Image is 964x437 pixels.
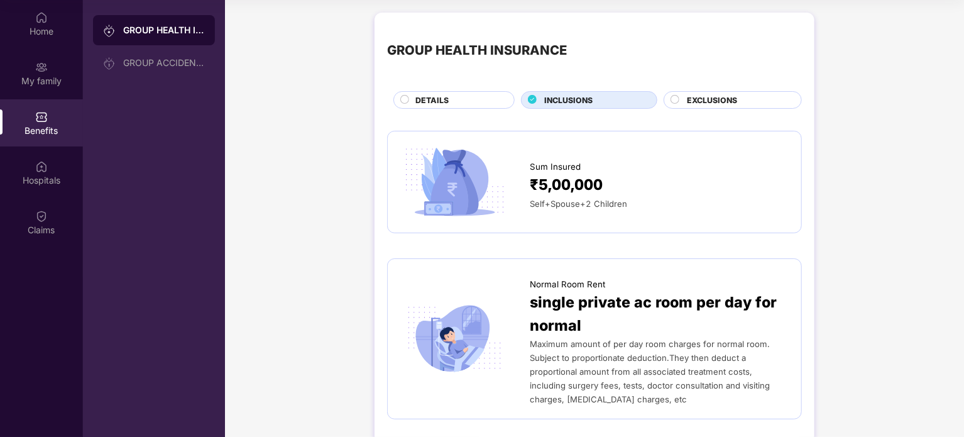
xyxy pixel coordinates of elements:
[687,94,737,106] span: EXCLUSIONS
[35,111,48,123] img: svg+xml;base64,PHN2ZyBpZD0iQmVuZWZpdHMiIHhtbG5zPSJodHRwOi8vd3d3LnczLm9yZy8yMDAwL3N2ZyIgd2lkdGg9Ij...
[123,58,205,68] div: GROUP ACCIDENTAL INSURANCE
[530,199,627,209] span: Self+Spouse+2 Children
[35,11,48,24] img: svg+xml;base64,PHN2ZyBpZD0iSG9tZSIgeG1sbnM9Imh0dHA6Ly93d3cudzMub3JnLzIwMDAvc3ZnIiB3aWR0aD0iMjAiIG...
[103,57,116,70] img: svg+xml;base64,PHN2ZyB3aWR0aD0iMjAiIGhlaWdodD0iMjAiIHZpZXdCb3g9IjAgMCAyMCAyMCIgZmlsbD0ibm9uZSIgeG...
[400,301,509,377] img: icon
[530,291,789,337] span: single private ac room per day for normal
[387,40,567,60] div: GROUP HEALTH INSURANCE
[530,160,581,174] span: Sum Insured
[544,94,593,106] span: INCLUSIONS
[400,144,509,219] img: icon
[530,174,603,197] span: ₹5,00,000
[123,24,205,36] div: GROUP HEALTH INSURANCE
[35,210,48,223] img: svg+xml;base64,PHN2ZyBpZD0iQ2xhaW0iIHhtbG5zPSJodHRwOi8vd3d3LnczLm9yZy8yMDAwL3N2ZyIgd2lkdGg9IjIwIi...
[415,94,449,106] span: DETAILS
[530,278,605,291] span: Normal Room Rent
[530,339,770,404] span: Maximum amount of per day room charges for normal room. Subject to proportionate deduction.They t...
[35,160,48,173] img: svg+xml;base64,PHN2ZyBpZD0iSG9zcGl0YWxzIiB4bWxucz0iaHR0cDovL3d3dy53My5vcmcvMjAwMC9zdmciIHdpZHRoPS...
[103,25,116,37] img: svg+xml;base64,PHN2ZyB3aWR0aD0iMjAiIGhlaWdodD0iMjAiIHZpZXdCb3g9IjAgMCAyMCAyMCIgZmlsbD0ibm9uZSIgeG...
[35,61,48,74] img: svg+xml;base64,PHN2ZyB3aWR0aD0iMjAiIGhlaWdodD0iMjAiIHZpZXdCb3g9IjAgMCAyMCAyMCIgZmlsbD0ibm9uZSIgeG...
